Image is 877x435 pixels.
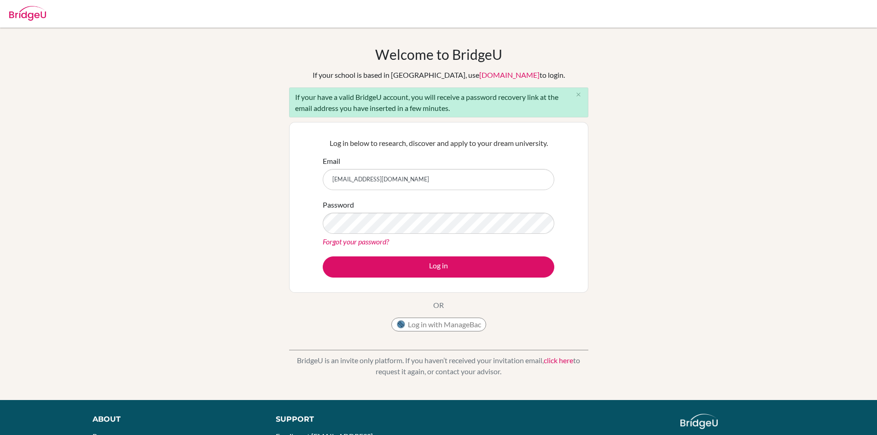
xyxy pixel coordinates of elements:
div: If your school is based in [GEOGRAPHIC_DATA], use to login. [313,70,565,81]
div: If your have a valid BridgeU account, you will receive a password recovery link at the email addr... [289,87,588,117]
img: Bridge-U [9,6,46,21]
i: close [575,91,582,98]
a: Forgot your password? [323,237,389,246]
div: About [93,414,255,425]
a: [DOMAIN_NAME] [479,70,540,79]
button: Close [569,88,588,102]
button: Log in with ManageBac [391,318,486,331]
p: Log in below to research, discover and apply to your dream university. [323,138,554,149]
p: OR [433,300,444,311]
img: logo_white@2x-f4f0deed5e89b7ecb1c2cc34c3e3d731f90f0f143d5ea2071677605dd97b5244.png [680,414,718,429]
p: BridgeU is an invite only platform. If you haven’t received your invitation email, to request it ... [289,355,588,377]
label: Password [323,199,354,210]
h1: Welcome to BridgeU [375,46,502,63]
label: Email [323,156,340,167]
div: Support [276,414,428,425]
button: Log in [323,256,554,278]
a: click here [544,356,573,365]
